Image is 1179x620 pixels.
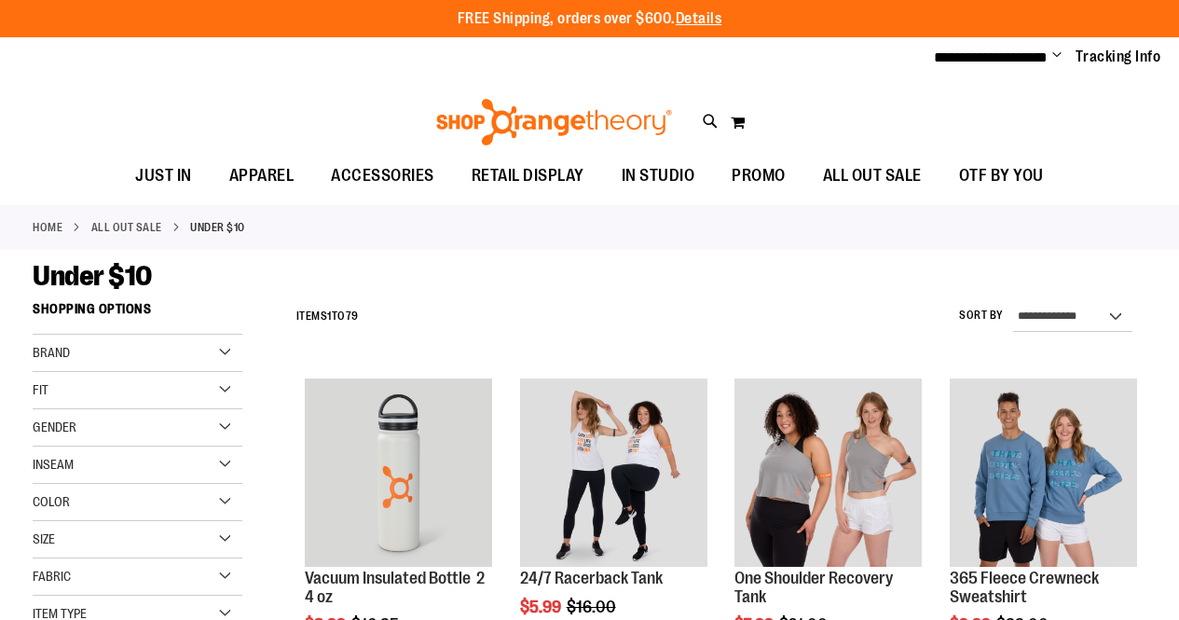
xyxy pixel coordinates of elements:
[190,219,245,236] strong: Under $10
[433,99,675,145] img: Shop Orangetheory
[296,302,359,331] h2: Items to
[676,10,722,27] a: Details
[520,379,707,569] a: 24/7 Racerback Tank
[458,8,722,30] p: FREE Shipping, orders over $600.
[33,531,55,546] span: Size
[91,219,162,236] a: ALL OUT SALE
[950,379,1137,566] img: 365 Fleece Crewneck Sweatshirt
[959,155,1044,197] span: OTF BY YOU
[823,155,922,197] span: ALL OUT SALE
[33,293,242,335] strong: Shopping Options
[327,310,332,323] span: 1
[520,569,663,587] a: 24/7 Racerback Tank
[567,598,619,616] span: $16.00
[520,598,564,616] span: $5.99
[33,382,48,397] span: Fit
[959,308,1004,324] label: Sort By
[950,569,1099,606] a: 365 Fleece Crewneck Sweatshirt
[33,260,152,292] span: Under $10
[734,569,893,606] a: One Shoulder Recovery Tank
[33,569,71,584] span: Fabric
[472,155,584,197] span: RETAIL DISPLAY
[33,345,70,360] span: Brand
[135,155,192,197] span: JUST IN
[33,420,76,434] span: Gender
[734,379,922,569] a: Main view of One Shoulder Recovery Tank
[305,379,492,569] a: Vacuum Insulated Bottle 24 oz
[33,219,62,236] a: Home
[520,379,707,566] img: 24/7 Racerback Tank
[346,310,359,323] span: 79
[305,569,485,606] a: Vacuum Insulated Bottle 24 oz
[950,379,1137,569] a: 365 Fleece Crewneck Sweatshirt
[734,379,922,566] img: Main view of One Shoulder Recovery Tank
[732,155,786,197] span: PROMO
[331,155,434,197] span: ACCESSORIES
[1052,48,1062,66] button: Account menu
[229,155,295,197] span: APPAREL
[33,457,74,472] span: Inseam
[33,494,70,509] span: Color
[305,379,492,566] img: Vacuum Insulated Bottle 24 oz
[622,155,695,197] span: IN STUDIO
[1076,47,1161,67] a: Tracking Info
